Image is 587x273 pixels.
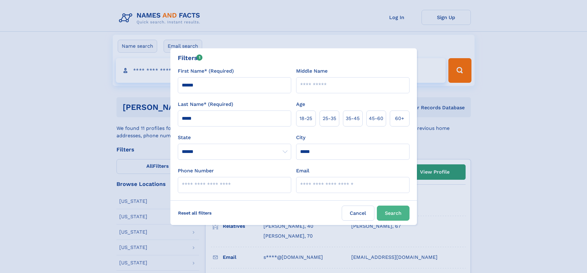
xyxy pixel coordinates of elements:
[323,115,336,122] span: 25‑35
[178,167,214,175] label: Phone Number
[296,167,309,175] label: Email
[346,115,360,122] span: 35‑45
[178,101,233,108] label: Last Name* (Required)
[178,53,203,62] div: Filters
[296,134,305,141] label: City
[174,206,216,220] label: Reset all filters
[377,206,410,221] button: Search
[342,206,374,221] label: Cancel
[296,67,328,75] label: Middle Name
[178,67,234,75] label: First Name* (Required)
[178,134,291,141] label: State
[395,115,404,122] span: 60+
[369,115,383,122] span: 45‑60
[296,101,305,108] label: Age
[300,115,312,122] span: 18‑25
